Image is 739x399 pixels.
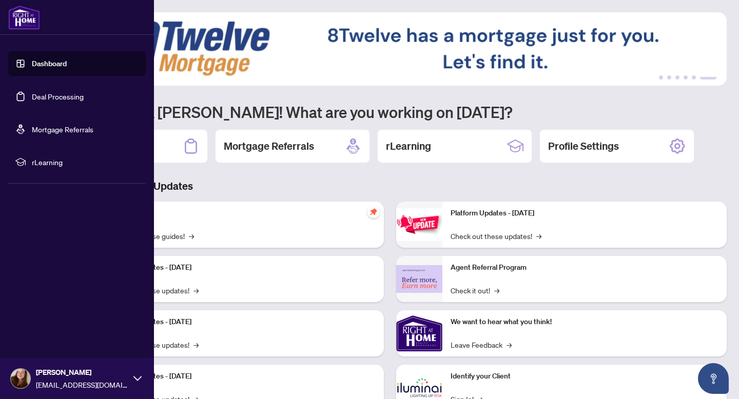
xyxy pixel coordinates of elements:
[698,363,729,394] button: Open asap
[494,285,499,296] span: →
[53,102,727,122] h1: Welcome back [PERSON_NAME]! What are you working on [DATE]?
[32,59,67,68] a: Dashboard
[32,156,139,168] span: rLearning
[108,208,376,219] p: Self-Help
[32,125,93,134] a: Mortgage Referrals
[675,75,679,79] button: 3
[536,230,541,242] span: →
[224,139,314,153] h2: Mortgage Referrals
[451,230,541,242] a: Check out these updates!→
[451,285,499,296] a: Check it out!→
[667,75,671,79] button: 2
[396,310,442,356] img: We want to hear what you think!
[396,265,442,293] img: Agent Referral Program
[700,75,716,79] button: 6
[367,206,380,218] span: pushpin
[36,379,128,390] span: [EMAIL_ADDRESS][DOMAIN_NAME]
[548,139,619,153] h2: Profile Settings
[8,5,40,30] img: logo
[53,12,727,86] img: Slide 5
[36,367,128,378] span: [PERSON_NAME]
[451,208,718,219] p: Platform Updates - [DATE]
[189,230,194,242] span: →
[692,75,696,79] button: 5
[53,179,727,193] h3: Brokerage & Industry Updates
[451,262,718,273] p: Agent Referral Program
[507,339,512,350] span: →
[451,316,718,328] p: We want to hear what you think!
[108,371,376,382] p: Platform Updates - [DATE]
[386,139,431,153] h2: rLearning
[451,339,512,350] a: Leave Feedback→
[108,262,376,273] p: Platform Updates - [DATE]
[659,75,663,79] button: 1
[684,75,688,79] button: 4
[108,316,376,328] p: Platform Updates - [DATE]
[396,208,442,241] img: Platform Updates - June 23, 2025
[193,285,199,296] span: →
[193,339,199,350] span: →
[451,371,718,382] p: Identify your Client
[11,369,30,388] img: Profile Icon
[32,92,84,101] a: Deal Processing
